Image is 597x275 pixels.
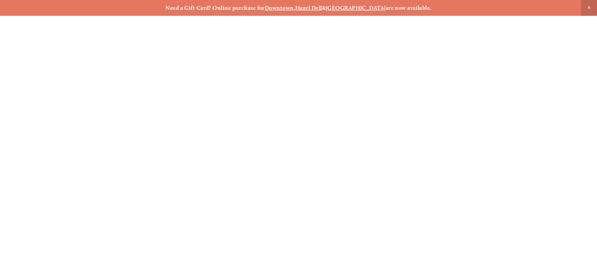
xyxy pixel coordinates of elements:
[386,5,432,11] strong: are now available.
[295,5,322,11] a: Hazel Dell
[326,5,386,11] a: [GEOGRAPHIC_DATA]
[165,5,265,11] strong: Need a Gift Card? Online purchase for
[294,5,295,11] strong: ,
[322,5,326,11] strong: &
[265,5,294,11] a: Downtown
